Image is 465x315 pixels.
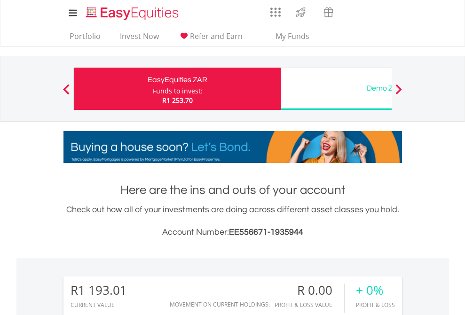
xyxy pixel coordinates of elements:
div: + 0% [356,284,395,297]
h3: Account Number: [63,226,402,239]
div: EasyEquities ZAR [79,73,276,86]
span: My Funds [262,30,323,42]
div: R1 193.01 [71,284,127,297]
span: Refer and Earn [190,31,243,41]
a: Invest Now [116,31,163,46]
a: AppsGrid [264,2,287,17]
div: R 0.00 [275,284,344,297]
span: EE556671-1935944 [229,228,303,237]
a: Portfolio [66,31,104,46]
img: grid-menu-icon.svg [270,7,281,17]
span: R1 253.70 [162,96,193,105]
button: Next [389,89,408,98]
button: Previous [57,89,76,98]
div: Profit & Loss [356,302,395,308]
a: Home page [82,2,182,21]
a: FAQ's and Support [366,2,390,21]
div: Funds to invest: [153,86,203,96]
img: thrive-v2.svg [293,5,308,20]
img: vouchers-v2.svg [321,5,336,20]
div: Profit & Loss Value [275,302,344,308]
a: Vouchers [315,2,342,20]
a: Notifications [342,2,366,21]
a: My Profile [390,2,414,23]
div: Check out how all of your investments are doing across different asset classes you hold. [63,203,402,239]
img: EasyEquities_Logo.png [84,6,182,21]
div: Movement on Current Holdings: [170,301,270,307]
h1: Here are the ins and outs of your account [63,182,402,199]
a: Refer and Earn [174,31,246,46]
img: EasyMortage Promotion Banner [63,131,402,163]
div: CURRENT VALUE [71,302,127,308]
